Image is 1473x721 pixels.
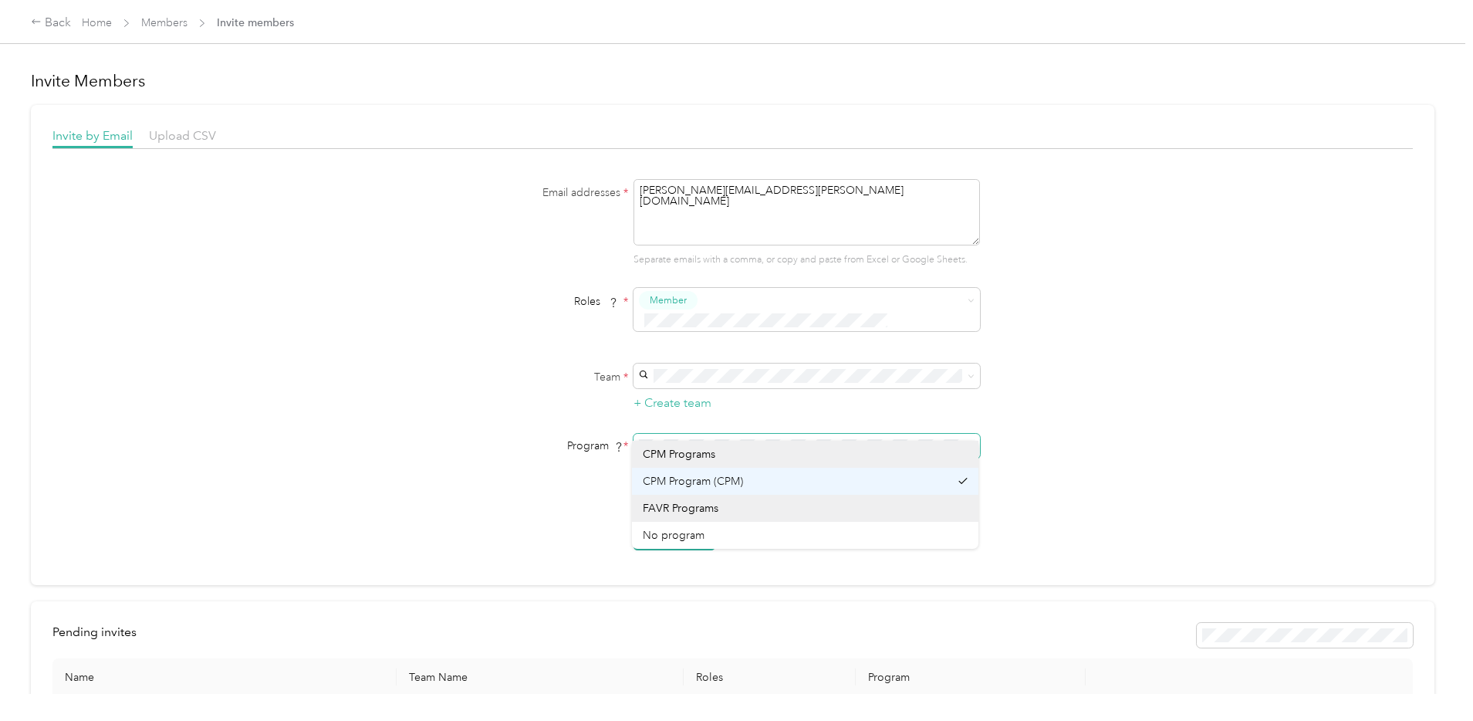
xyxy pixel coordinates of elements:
textarea: [PERSON_NAME][EMAIL_ADDRESS][PERSON_NAME][DOMAIN_NAME] [633,179,980,245]
span: CPM Program (CPM) [643,475,743,488]
label: Email addresses [436,184,629,201]
span: Member [650,293,687,307]
li: FAVR Programs [632,495,978,522]
a: Members [141,16,188,29]
a: Home [82,16,112,29]
span: Invite members [217,15,294,31]
iframe: Everlance-gr Chat Button Frame [1387,635,1473,721]
span: Pending invites [52,625,137,639]
th: Program [856,658,1086,697]
th: Team Name [397,658,684,697]
div: Program [436,438,629,454]
span: Invite by Email [52,128,133,143]
span: Upload CSV [149,128,216,143]
span: No program [643,529,704,542]
th: Roles [684,658,856,697]
th: Name [52,658,397,697]
label: Team [436,369,629,385]
p: Separate emails with a comma, or copy and paste from Excel or Google Sheets. [633,253,980,267]
div: info-bar [52,623,1413,648]
button: Member [639,291,698,310]
h1: Invite Members [31,70,1434,92]
div: left-menu [52,623,147,648]
li: CPM Programs [632,441,978,468]
div: Back [31,14,71,32]
span: Roles [569,289,623,313]
button: + Create team [633,394,711,413]
div: Resend all invitations [1197,623,1413,648]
